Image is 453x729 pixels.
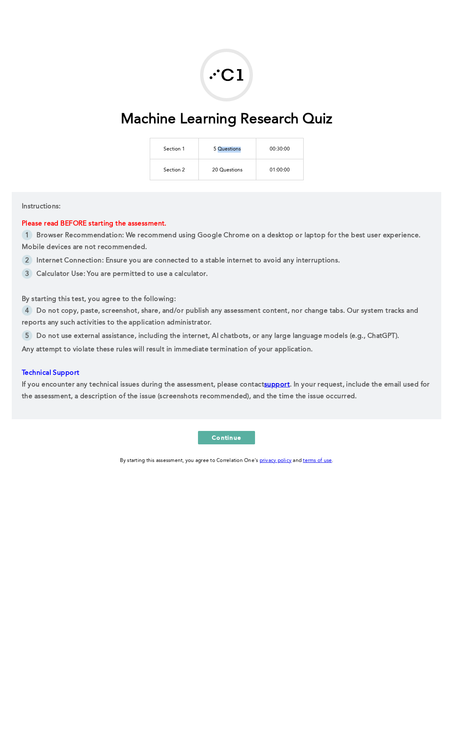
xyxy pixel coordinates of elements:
[203,52,250,98] img: G-Research
[22,381,432,400] span: . In your request, include the email used for the assessment, a description of the issue (screens...
[36,271,208,278] span: Calculator Use: You are permitted to use a calculator.
[260,458,292,463] a: privacy policy
[36,333,399,340] span: Do not use external assistance, including the internet, AI chatbots, or any large language models...
[22,346,312,353] span: Any attempt to violate these rules will result in immediate termination of your application.
[198,431,255,444] button: Continue
[264,381,290,388] a: support
[36,257,340,264] span: Internet Connection: Ensure you are connected to a stable internet to avoid any interruptions.
[22,232,422,251] span: Browser Recommendation: We recommend using Google Chrome on a desktop or laptop for the best user...
[22,370,79,376] span: Technical Support
[303,458,332,463] a: terms of use
[121,111,333,128] h1: Machine Learning Research Quiz
[212,433,241,441] span: Continue
[22,221,167,227] span: Please read BEFORE starting the assessment.
[22,308,420,326] span: Do not copy, paste, screenshot, share, and/or publish any assessment content, nor change tabs. Ou...
[150,138,198,159] td: Section 1
[256,159,303,180] td: 01:00:00
[120,456,333,465] div: By starting this assessment, you agree to Correlation One's and .
[198,159,256,180] td: 20 Questions
[22,296,176,303] span: By starting this test, you agree to the following:
[150,159,198,180] td: Section 2
[256,138,303,159] td: 00:30:00
[198,138,256,159] td: 5 Questions
[12,192,441,419] div: Instructions:
[22,381,264,388] span: If you encounter any technical issues during the assessment, please contact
